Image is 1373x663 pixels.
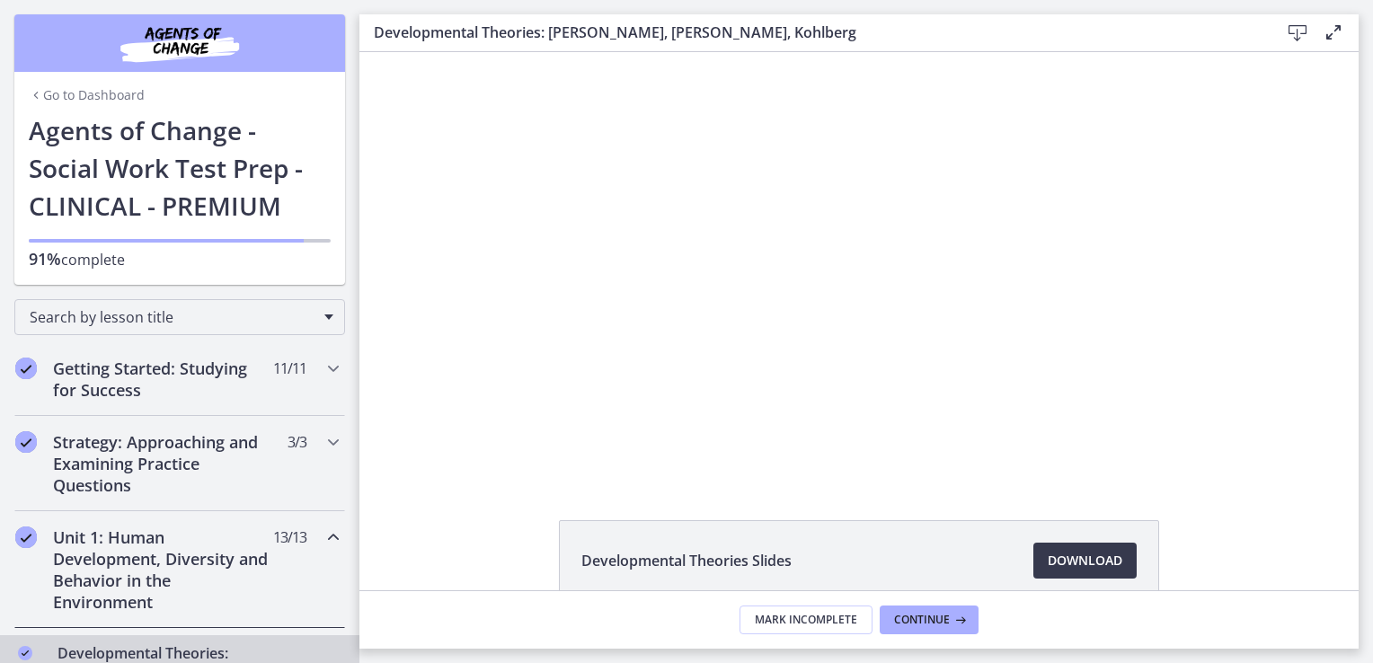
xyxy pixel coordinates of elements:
i: Completed [15,526,37,548]
span: 91% [29,248,61,270]
span: Mark Incomplete [755,613,857,627]
h2: Strategy: Approaching and Examining Practice Questions [53,431,272,496]
h2: Unit 1: Human Development, Diversity and Behavior in the Environment [53,526,272,613]
span: 11 / 11 [273,358,306,379]
iframe: Video Lesson [359,52,1359,479]
i: Completed [18,646,32,660]
span: Search by lesson title [30,307,315,327]
h3: Developmental Theories: [PERSON_NAME], [PERSON_NAME], Kohlberg [374,22,1251,43]
img: Agents of Change [72,22,288,65]
div: Search by lesson title [14,299,345,335]
h1: Agents of Change - Social Work Test Prep - CLINICAL - PREMIUM [29,111,331,225]
i: Completed [15,431,37,453]
span: 13 / 13 [273,526,306,548]
span: 3 / 3 [288,431,306,453]
i: Completed [15,358,37,379]
a: Go to Dashboard [29,86,145,104]
a: Download [1033,543,1137,579]
span: Download [1048,550,1122,571]
button: Continue [880,606,979,634]
span: Developmental Theories Slides [581,550,792,571]
span: Continue [894,613,950,627]
button: Mark Incomplete [740,606,873,634]
p: complete [29,248,331,270]
h2: Getting Started: Studying for Success [53,358,272,401]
